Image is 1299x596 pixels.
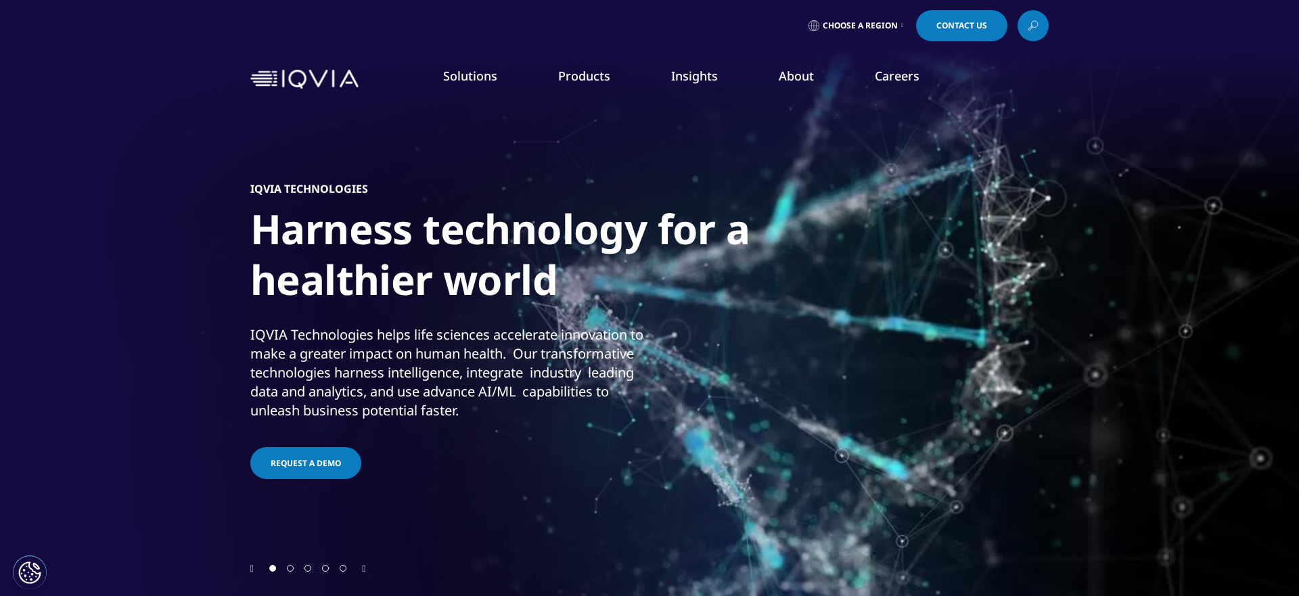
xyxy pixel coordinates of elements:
nav: Primary [364,47,1049,111]
span: Go to slide 1 [269,565,276,572]
div: 1 / 5 [250,101,1049,561]
span: Request a Demo [271,457,341,469]
a: Contact Us [916,10,1007,41]
a: Products [558,68,610,84]
span: Go to slide 2 [287,565,294,572]
a: Request a Demo [250,447,361,479]
span: Go to slide 4 [322,565,329,572]
span: Go to slide 3 [304,565,311,572]
span: Contact Us [936,22,987,30]
a: Careers [875,68,919,84]
span: Go to slide 5 [340,565,346,572]
h5: IQVIA TECHNOLOGIES [250,182,368,196]
button: Cookies Settings [13,555,47,589]
img: IQVIA Healthcare Information Technology and Pharma Clinical Research Company [250,70,359,89]
h1: Harness technology for a healthier world [250,204,758,313]
span: Choose a Region [823,20,898,31]
a: Insights [671,68,718,84]
div: Next slide [362,561,365,574]
a: About [779,68,814,84]
div: IQVIA Technologies helps life sciences accelerate innovation to make a greater impact on human he... [250,325,646,420]
a: Solutions [443,68,497,84]
div: Previous slide [250,561,254,574]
